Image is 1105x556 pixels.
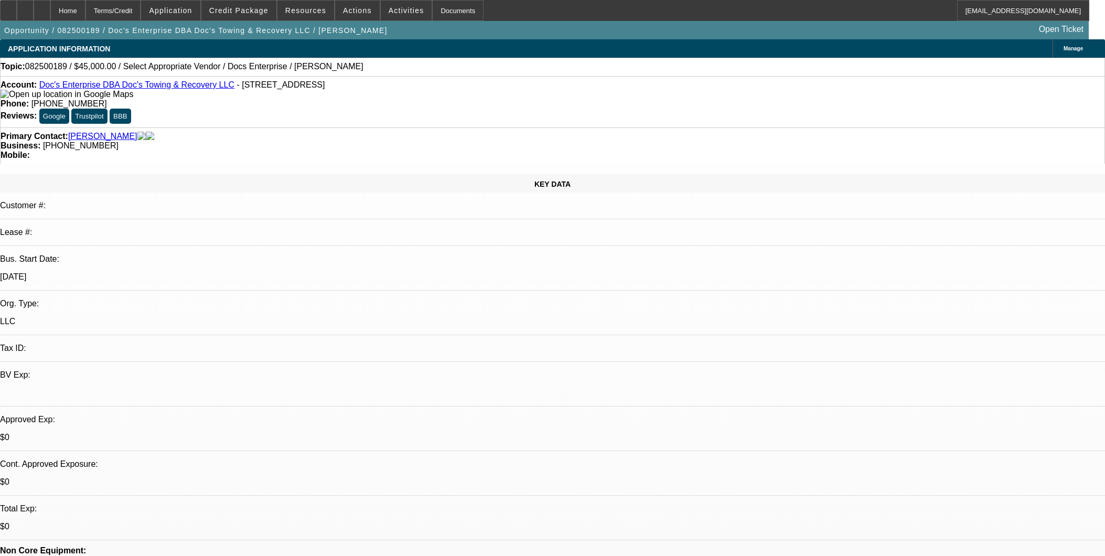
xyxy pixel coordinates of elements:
[1,80,37,89] strong: Account:
[8,45,110,53] span: APPLICATION INFORMATION
[277,1,334,20] button: Resources
[1035,20,1088,38] a: Open Ticket
[137,132,146,141] img: facebook-icon.png
[1,151,30,159] strong: Mobile:
[209,6,269,15] span: Credit Package
[39,80,234,89] a: Doc's Enterprise DBA Doc's Towing & Recovery LLC
[71,109,107,124] button: Trustpilot
[335,1,380,20] button: Actions
[1064,46,1083,51] span: Manage
[1,62,25,71] strong: Topic:
[39,109,69,124] button: Google
[201,1,276,20] button: Credit Package
[141,1,200,20] button: Application
[68,132,137,141] a: [PERSON_NAME]
[381,1,432,20] button: Activities
[1,99,29,108] strong: Phone:
[285,6,326,15] span: Resources
[1,111,37,120] strong: Reviews:
[389,6,424,15] span: Activities
[149,6,192,15] span: Application
[1,141,40,150] strong: Business:
[110,109,131,124] button: BBB
[534,180,571,188] span: KEY DATA
[1,90,133,99] img: Open up location in Google Maps
[43,141,119,150] span: [PHONE_NUMBER]
[31,99,107,108] span: [PHONE_NUMBER]
[146,132,154,141] img: linkedin-icon.png
[237,80,325,89] span: - [STREET_ADDRESS]
[343,6,372,15] span: Actions
[1,90,133,99] a: View Google Maps
[4,26,388,35] span: Opportunity / 082500189 / Doc's Enterprise DBA Doc's Towing & Recovery LLC / [PERSON_NAME]
[1,132,68,141] strong: Primary Contact:
[25,62,363,71] span: 082500189 / $45,000.00 / Select Appropriate Vendor / Docs Enterprise / [PERSON_NAME]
